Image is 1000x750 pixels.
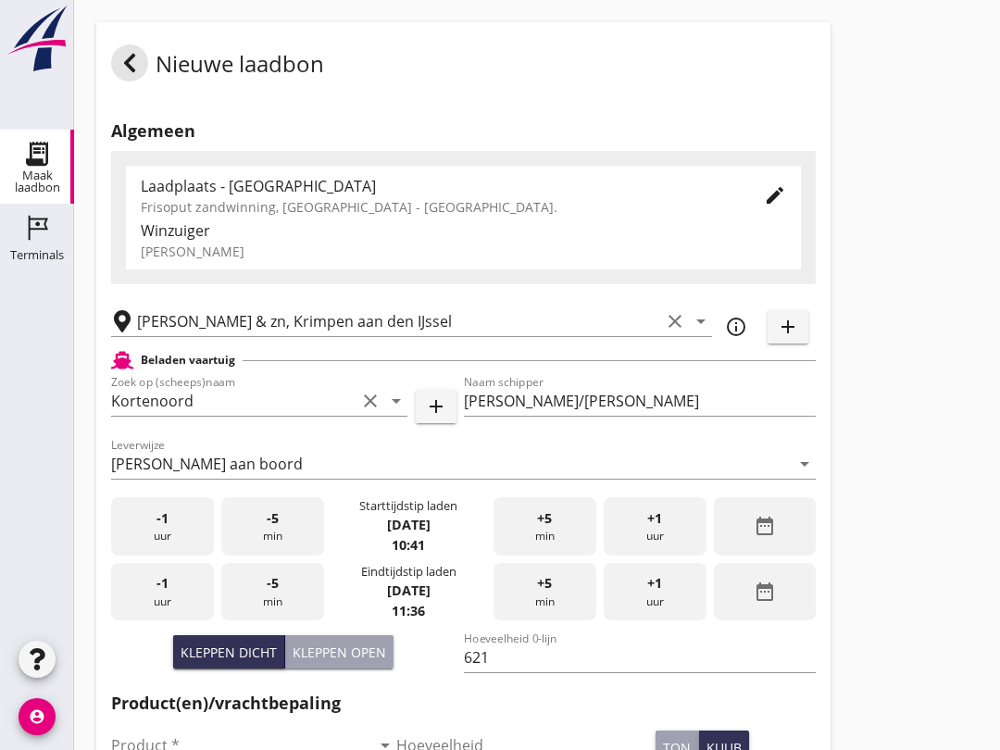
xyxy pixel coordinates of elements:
button: Kleppen dicht [173,635,285,669]
div: uur [604,563,706,621]
span: -1 [156,508,169,529]
div: Terminals [10,249,64,261]
div: min [221,497,324,556]
i: clear [664,310,686,332]
div: min [494,563,596,621]
input: Zoek op (scheeps)naam [111,386,356,416]
input: Losplaats [137,306,660,336]
i: add [777,316,799,338]
div: Frisoput zandwinning, [GEOGRAPHIC_DATA] - [GEOGRAPHIC_DATA]. [141,197,734,217]
i: date_range [754,581,776,603]
span: +5 [537,573,552,594]
div: [PERSON_NAME] [141,242,786,261]
i: arrow_drop_down [385,390,407,412]
h2: Algemeen [111,119,816,144]
strong: 11:36 [392,602,425,619]
i: arrow_drop_down [794,453,816,475]
span: -1 [156,573,169,594]
div: Kleppen open [293,643,386,662]
div: Nieuwe laadbon [111,44,324,89]
div: uur [604,497,706,556]
div: Laadplaats - [GEOGRAPHIC_DATA] [141,175,734,197]
span: +1 [647,573,662,594]
i: clear [359,390,381,412]
i: date_range [754,515,776,537]
strong: 10:41 [392,536,425,554]
div: min [221,563,324,621]
strong: [DATE] [387,581,431,599]
h2: Beladen vaartuig [141,352,235,369]
i: add [425,395,447,418]
i: arrow_drop_down [690,310,712,332]
div: Eindtijdstip laden [361,563,456,581]
i: info_outline [725,316,747,338]
h2: Product(en)/vrachtbepaling [111,691,816,716]
div: Winzuiger [141,219,786,242]
div: [PERSON_NAME] aan boord [111,456,303,472]
span: -5 [267,508,279,529]
div: uur [111,563,214,621]
input: Hoeveelheid 0-lijn [464,643,817,672]
i: account_circle [19,698,56,735]
span: +1 [647,508,662,529]
img: logo-small.a267ee39.svg [4,5,70,73]
button: Kleppen open [285,635,394,669]
span: +5 [537,508,552,529]
i: edit [764,184,786,206]
div: Kleppen dicht [181,643,277,662]
span: -5 [267,573,279,594]
div: Starttijdstip laden [359,497,457,515]
div: min [494,497,596,556]
strong: [DATE] [387,516,431,533]
input: Naam schipper [464,386,817,416]
div: uur [111,497,214,556]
